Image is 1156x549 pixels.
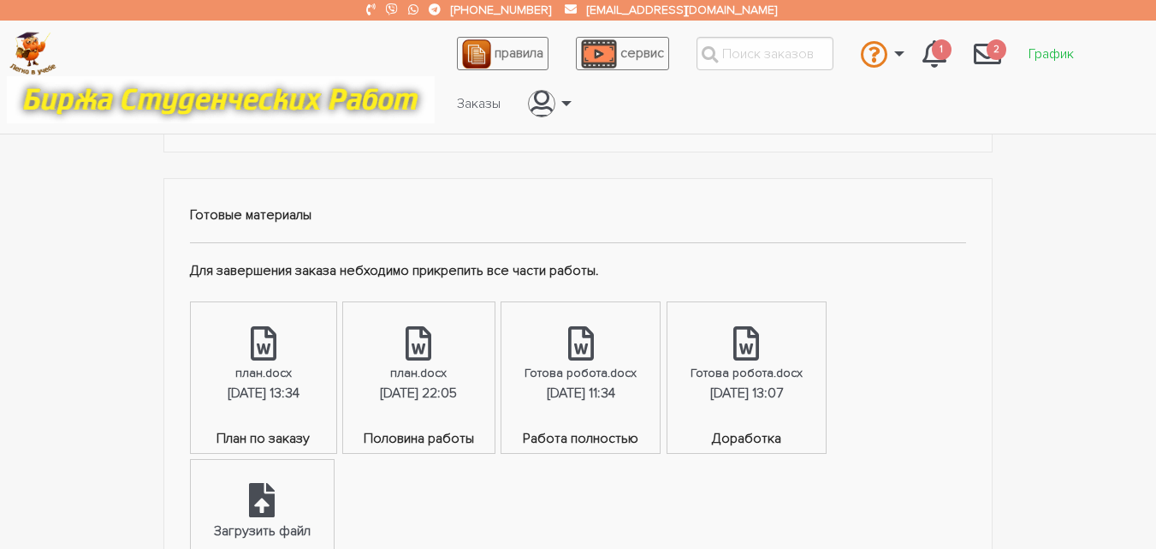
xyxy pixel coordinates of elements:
[1015,38,1088,70] a: График
[235,363,292,383] div: план.docx
[343,428,494,453] span: Половина работы
[495,45,543,62] span: правила
[9,32,56,75] img: logo-c4363faeb99b52c628a42810ed6dfb4293a56d4e4775eb116515dfe7f33672af.png
[190,206,311,224] strong: Готовые материалы
[909,31,960,77] a: 1
[667,302,826,428] a: Готова робота.docx[DATE] 13:07
[501,428,660,453] span: Работа полностью
[7,76,435,123] img: motto-12e01f5a76059d5f6a28199ef077b1f78e012cfde436ab5cf1d4517935686d32.gif
[525,363,637,383] div: Готова робота.docx
[581,39,617,69] img: play_icon-49f7f135c9dc9a03216cfdbccbe1e3994649169d890fb554cedf0eac35a01ba8.png
[691,363,803,383] div: Готова робота.docx
[987,39,1007,61] span: 2
[697,37,833,70] input: Поиск заказов
[710,383,783,405] div: [DATE] 13:07
[343,302,494,428] a: план.docx[DATE] 22:05
[190,260,967,283] p: Для завершения заказа небходимо прикрепить все части работы.
[191,428,336,453] span: План по заказу
[457,37,548,70] a: правила
[547,383,615,405] div: [DATE] 11:34
[501,302,660,428] a: Готова робота.docx[DATE] 11:34
[620,45,664,62] span: сервис
[380,383,457,405] div: [DATE] 22:05
[390,363,447,383] div: план.docx
[587,3,777,17] a: [EMAIL_ADDRESS][DOMAIN_NAME]
[451,3,551,17] a: [PHONE_NUMBER]
[191,302,336,428] a: план.docx[DATE] 13:34
[932,39,952,61] span: 1
[443,87,514,120] a: Заказы
[576,37,669,70] a: сервис
[960,31,1015,77] a: 2
[462,39,491,69] img: agreement_icon-feca34a61ba7f3d1581b08bc946b2ec1ccb426f67415f344566775c155b7f62c.png
[214,521,311,543] div: Загрузить файл
[228,383,299,405] div: [DATE] 13:34
[667,428,826,453] span: Доработка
